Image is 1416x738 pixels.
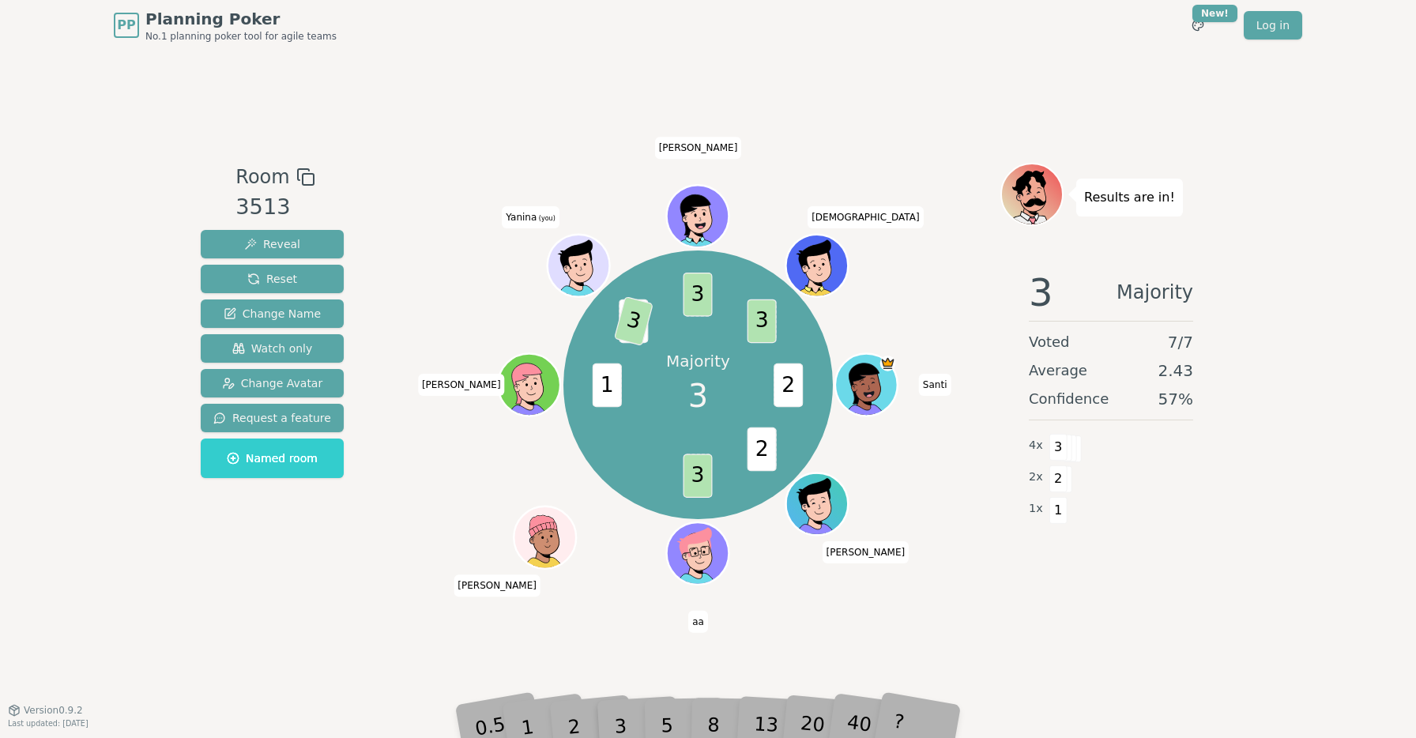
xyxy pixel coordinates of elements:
[201,369,344,397] button: Change Avatar
[684,454,713,497] span: 3
[1029,469,1043,486] span: 2 x
[8,719,88,728] span: Last updated: [DATE]
[145,30,337,43] span: No.1 planning poker tool for agile teams
[550,236,608,295] button: Click to change your avatar
[232,341,313,356] span: Watch only
[24,704,83,717] span: Version 0.9.2
[1084,186,1175,209] p: Results are in!
[114,8,337,43] a: PPPlanning PokerNo.1 planning poker tool for agile teams
[666,350,730,372] p: Majority
[145,8,337,30] span: Planning Poker
[688,372,708,420] span: 3
[418,374,505,396] span: Click to change your name
[1029,360,1087,382] span: Average
[1168,331,1193,353] span: 7 / 7
[247,271,297,287] span: Reset
[1029,388,1109,410] span: Confidence
[1184,11,1212,40] button: New!
[688,611,708,633] span: Click to change your name
[774,363,804,406] span: 2
[1029,437,1043,454] span: 4 x
[8,704,83,717] button: Version0.9.2
[1244,11,1302,40] a: Log in
[1049,497,1068,524] span: 1
[222,375,323,391] span: Change Avatar
[537,215,555,222] span: (you)
[235,191,314,224] div: 3513
[655,137,742,159] span: Click to change your name
[201,265,344,293] button: Reset
[213,410,331,426] span: Request a feature
[201,334,344,363] button: Watch only
[1049,465,1068,492] span: 2
[201,299,344,328] button: Change Name
[502,206,559,228] span: Click to change your name
[201,230,344,258] button: Reveal
[1049,434,1068,461] span: 3
[1192,5,1237,22] div: New!
[1029,331,1070,353] span: Voted
[117,16,135,35] span: PP
[593,363,622,406] span: 1
[1158,360,1193,382] span: 2.43
[614,296,653,345] span: 3
[454,575,540,597] span: Click to change your name
[235,163,289,191] span: Room
[201,439,344,478] button: Named room
[1029,500,1043,518] span: 1 x
[224,306,321,322] span: Change Name
[1117,273,1193,311] span: Majority
[808,206,923,228] span: Click to change your name
[823,541,909,563] span: Click to change your name
[748,427,777,471] span: 2
[1029,273,1053,311] span: 3
[919,374,951,396] span: Click to change your name
[748,299,777,342] span: 3
[244,236,300,252] span: Reveal
[684,273,713,316] span: 3
[227,450,318,466] span: Named room
[880,356,896,371] span: Santi is the host
[1158,388,1193,410] span: 57 %
[201,404,344,432] button: Request a feature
